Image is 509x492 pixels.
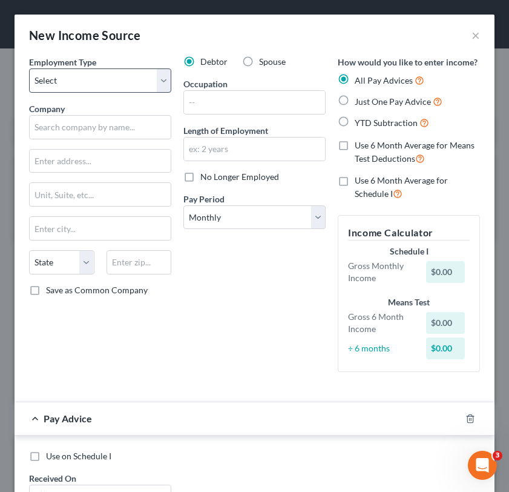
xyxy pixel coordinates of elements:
[493,451,502,460] span: 3
[44,413,92,424] span: Pay Advice
[348,225,470,241] h5: Income Calculator
[355,75,413,85] span: All Pay Advices
[426,312,465,334] div: $0.00
[30,217,171,240] input: Enter city...
[355,175,448,199] span: Use 6 Month Average for Schedule I
[342,342,420,354] div: ÷ 6 months
[29,104,65,114] span: Company
[355,140,475,164] span: Use 6 Month Average for Means Test Deductions
[183,124,268,137] label: Length of Employment
[338,56,478,68] label: How would you like to enter income?
[471,28,480,42] button: ×
[29,27,141,44] div: New Income Source
[259,56,286,67] span: Spouse
[30,183,171,206] input: Unit, Suite, etc...
[200,171,279,182] span: No Longer Employed
[184,138,325,161] input: ex: 2 years
[46,285,148,295] span: Save as Common Company
[29,57,96,67] span: Employment Type
[426,261,465,283] div: $0.00
[468,451,497,480] iframe: Intercom live chat
[200,56,228,67] span: Debtor
[342,311,420,335] div: Gross 6 Month Income
[355,96,431,107] span: Just One Pay Advice
[29,115,171,139] input: Search company by name...
[348,245,470,258] div: Schedule I
[29,473,76,484] span: Received On
[30,150,171,173] input: Enter address...
[184,91,325,114] input: --
[183,194,225,204] span: Pay Period
[348,296,470,308] div: Means Test
[355,118,418,128] span: YTD Subtraction
[342,260,420,284] div: Gross Monthly Income
[183,78,228,90] label: Occupation
[46,451,111,461] span: Use on Schedule I
[426,337,465,359] div: $0.00
[107,250,172,274] input: Enter zip...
